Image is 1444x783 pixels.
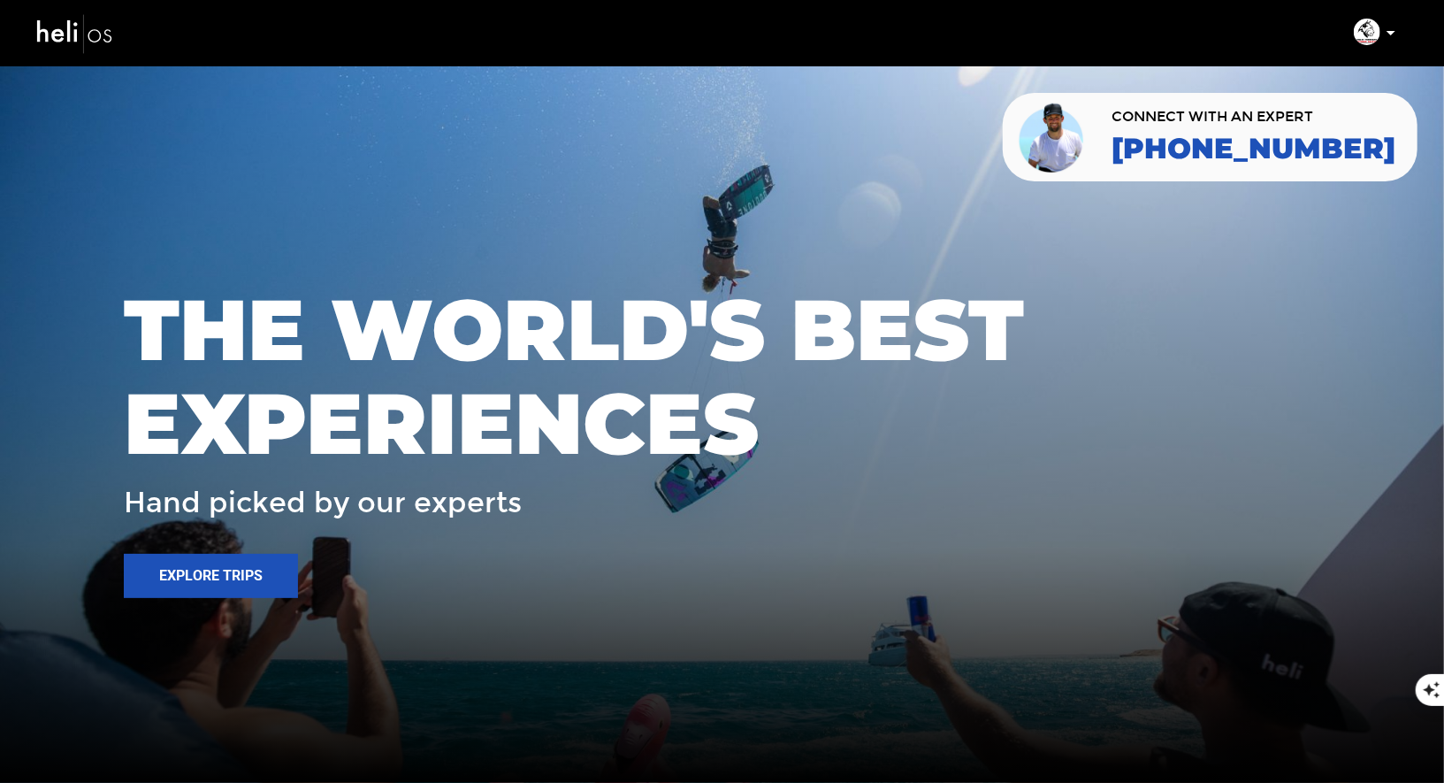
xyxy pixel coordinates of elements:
span: CONNECT WITH AN EXPERT [1112,110,1395,124]
span: THE WORLD'S BEST EXPERIENCES [124,283,1320,470]
a: [PHONE_NUMBER] [1112,133,1395,165]
img: img_9a11ce2f5ad7871fe2c2ac744f5003f1.png [1354,19,1380,45]
img: heli-logo [35,10,115,57]
span: Hand picked by our experts [124,487,522,518]
button: Explore Trips [124,554,298,598]
img: contact our team [1016,100,1089,174]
